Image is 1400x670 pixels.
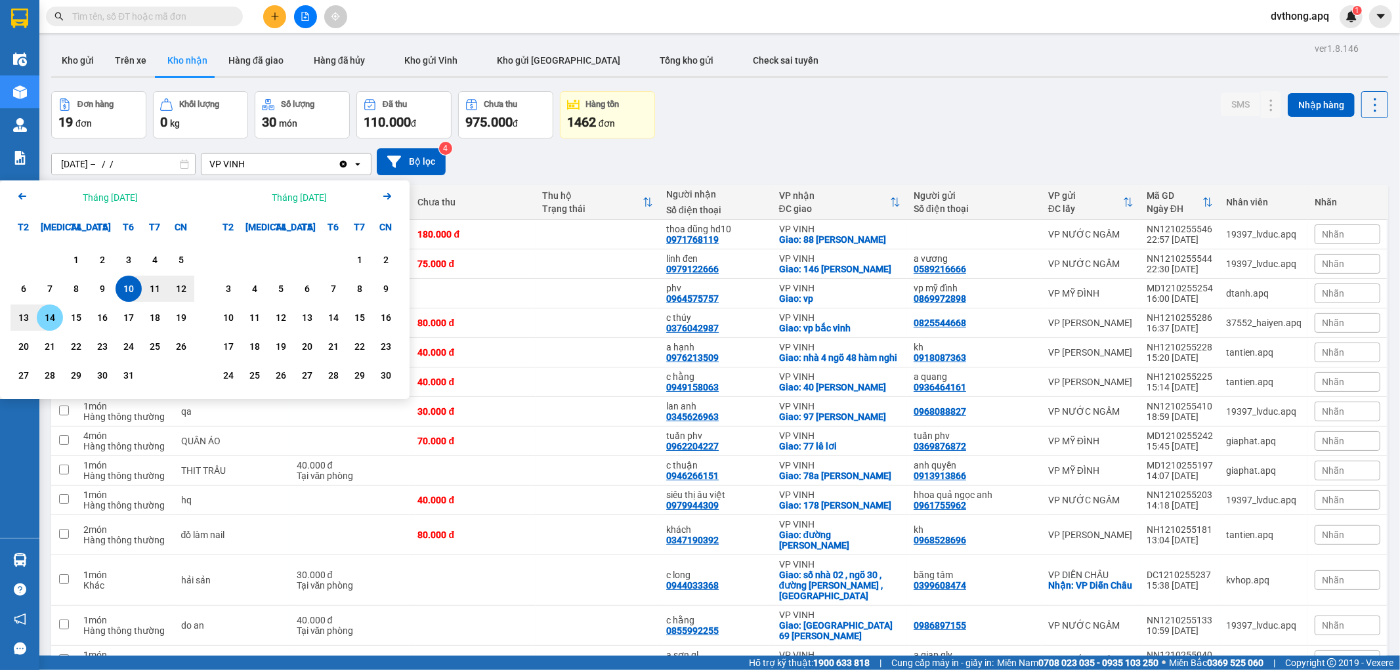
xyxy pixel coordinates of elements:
[1048,203,1123,214] div: ĐC lấy
[172,252,190,268] div: 5
[58,114,73,130] span: 19
[377,148,446,175] button: Bộ lọc
[338,159,349,169] svg: Clear value
[268,333,294,360] div: Choose Thứ Tư, tháng 11 19 2025. It's available.
[1147,323,1213,333] div: 16:37 [DATE]
[298,339,316,354] div: 20
[320,362,347,388] div: Choose Thứ Sáu, tháng 11 28 2025. It's available.
[279,118,297,129] span: món
[324,5,347,28] button: aim
[666,234,719,245] div: 0971768119
[146,339,164,354] div: 25
[14,367,33,383] div: 27
[67,281,85,297] div: 8
[1226,377,1302,387] div: tantien.apq
[1042,185,1140,220] th: Toggle SortBy
[93,367,112,383] div: 30
[666,352,719,363] div: 0976213509
[209,157,245,171] div: VP VINH
[168,333,194,360] div: Choose Chủ Nhật, tháng 10 26 2025. It's available.
[1048,288,1134,299] div: VP MỸ ĐÌNH
[13,118,27,132] img: warehouse-icon
[352,159,363,169] svg: open
[242,304,268,331] div: Choose Thứ Ba, tháng 11 11 2025. It's available.
[142,304,168,331] div: Choose Thứ Bảy, tháng 10 18 2025. It's available.
[1147,371,1213,382] div: NH1210255225
[298,310,316,325] div: 13
[294,304,320,331] div: Choose Thứ Năm, tháng 11 13 2025. It's available.
[1369,5,1392,28] button: caret-down
[411,118,416,129] span: đ
[1322,318,1344,328] span: Nhãn
[914,253,1035,264] div: a vương
[666,401,766,411] div: lan anh
[294,276,320,302] div: Choose Thứ Năm, tháng 11 6 2025. It's available.
[779,253,901,264] div: VP VINH
[1147,342,1213,352] div: NH1210255228
[37,362,63,388] div: Choose Thứ Ba, tháng 10 28 2025. It's available.
[119,252,138,268] div: 3
[142,247,168,273] div: Choose Thứ Bảy, tháng 10 4 2025. It's available.
[350,281,369,297] div: 8
[779,234,901,245] div: Giao: 88 đinh công tráng
[914,406,966,417] div: 0968088827
[219,310,238,325] div: 10
[272,310,290,325] div: 12
[294,214,320,240] div: T5
[914,342,1035,352] div: kh
[356,91,452,138] button: Đã thu110.000đ
[1147,401,1213,411] div: NN1210255410
[37,214,63,240] div: [MEDICAL_DATA]
[779,264,901,274] div: Giao: 146 lê hồng phong
[116,362,142,388] div: Choose Thứ Sáu, tháng 10 31 2025. It's available.
[666,189,766,199] div: Người nhận
[779,283,901,293] div: VP VINH
[1346,10,1357,22] img: icon-new-feature
[63,214,89,240] div: T4
[52,154,195,175] input: Select a date range.
[272,339,290,354] div: 19
[350,252,369,268] div: 1
[1048,377,1134,387] div: VP [PERSON_NAME]
[142,276,168,302] div: Choose Thứ Bảy, tháng 10 11 2025. It's available.
[418,229,529,240] div: 180.000 đ
[350,310,369,325] div: 15
[116,214,142,240] div: T6
[13,553,27,567] img: warehouse-icon
[1260,8,1340,24] span: dvthong.apq
[116,333,142,360] div: Choose Thứ Sáu, tháng 10 24 2025. It's available.
[153,91,248,138] button: Khối lượng0kg
[11,214,37,240] div: T2
[458,91,553,138] button: Chưa thu975.000đ
[1322,288,1344,299] span: Nhãn
[779,371,901,382] div: VP VINH
[914,283,1035,293] div: vp mỹ đình
[324,281,343,297] div: 7
[298,281,316,297] div: 6
[1147,352,1213,363] div: 15:20 [DATE]
[272,191,327,204] div: Tháng [DATE]
[513,118,518,129] span: đ
[350,367,369,383] div: 29
[272,367,290,383] div: 26
[54,12,64,21] span: search
[377,252,395,268] div: 2
[268,362,294,388] div: Choose Thứ Tư, tháng 11 26 2025. It's available.
[779,382,901,392] div: Giao: 40 lê hồng phong
[1226,288,1302,299] div: dtanh.apq
[262,114,276,130] span: 30
[779,203,890,214] div: ĐC giao
[666,205,766,215] div: Số điện thoại
[666,371,766,382] div: c hằng
[294,5,317,28] button: file-add
[779,401,901,411] div: VP VINH
[281,100,314,109] div: Số lượng
[215,214,242,240] div: T2
[268,214,294,240] div: T4
[418,318,529,328] div: 80.000 đ
[14,310,33,325] div: 13
[379,188,395,204] svg: Arrow Right
[119,310,138,325] div: 17
[11,362,37,388] div: Choose Thứ Hai, tháng 10 27 2025. It's available.
[1147,283,1213,293] div: MD1210255254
